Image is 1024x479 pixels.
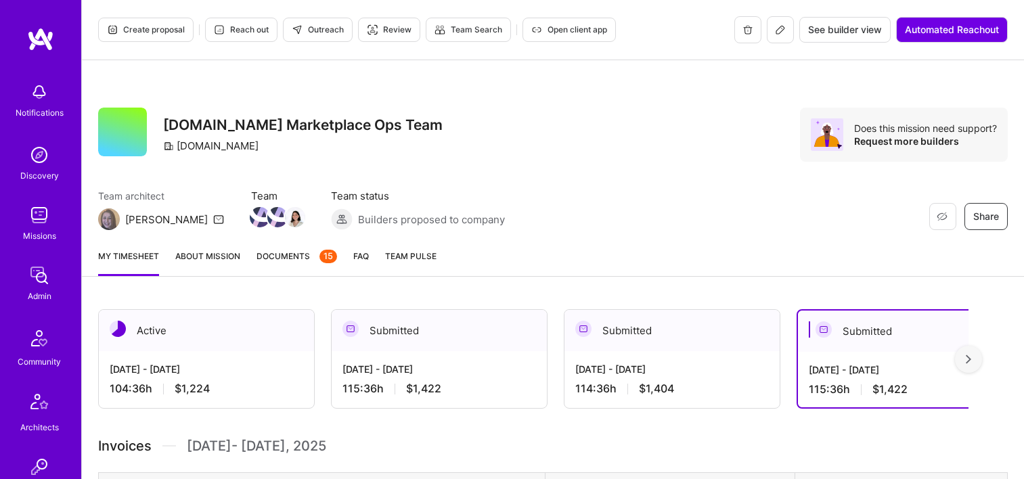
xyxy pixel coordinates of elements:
[23,322,55,355] img: Community
[367,24,378,35] i: icon Targeter
[98,436,152,456] span: Invoices
[342,382,536,396] div: 115:36 h
[798,311,1012,352] div: Submitted
[799,17,891,43] button: See builder view
[435,24,502,36] span: Team Search
[28,289,51,303] div: Admin
[353,249,369,276] a: FAQ
[187,436,326,456] span: [DATE] - [DATE] , 2025
[20,420,59,434] div: Architects
[98,249,159,276] a: My timesheet
[205,18,277,42] button: Reach out
[163,139,259,153] div: [DOMAIN_NAME]
[110,382,303,396] div: 104:36 h
[575,382,769,396] div: 114:36 h
[26,141,53,168] img: discovery
[811,118,843,151] img: Avatar
[175,249,240,276] a: About Mission
[110,362,303,376] div: [DATE] - [DATE]
[283,18,353,42] button: Outreach
[214,24,269,36] span: Reach out
[107,24,185,36] span: Create proposal
[163,141,174,152] i: icon CompanyGray
[564,310,780,351] div: Submitted
[973,210,999,223] span: Share
[937,211,948,222] i: icon EyeClosed
[285,207,305,227] img: Team Member Avatar
[966,355,971,364] img: right
[639,382,674,396] span: $1,404
[250,207,270,227] img: Team Member Avatar
[809,382,1001,396] div: 115:36 h
[175,382,210,396] span: $1,224
[358,212,505,227] span: Builders proposed to company
[18,355,61,369] div: Community
[257,249,337,276] a: Documents15
[286,206,304,229] a: Team Member Avatar
[107,24,118,35] i: icon Proposal
[808,23,882,37] span: See builder view
[98,189,224,203] span: Team architect
[905,23,999,37] span: Automated Reachout
[575,321,592,337] img: Submitted
[251,189,304,203] span: Team
[385,249,437,276] a: Team Pulse
[98,208,120,230] img: Team Architect
[163,116,443,133] h3: [DOMAIN_NAME] Marketplace Ops Team
[854,122,997,135] div: Does this mission need support?
[213,214,224,225] i: icon Mail
[23,388,55,420] img: Architects
[896,17,1008,43] button: Automated Reachout
[26,202,53,229] img: teamwork
[257,249,337,263] span: Documents
[319,250,337,263] div: 15
[522,18,616,42] button: Open client app
[125,212,208,227] div: [PERSON_NAME]
[99,310,314,351] div: Active
[872,382,908,396] span: $1,422
[964,203,1008,230] button: Share
[20,168,59,183] div: Discovery
[816,321,832,338] img: Submitted
[23,229,56,243] div: Missions
[269,206,286,229] a: Team Member Avatar
[854,135,997,147] div: Request more builders
[342,362,536,376] div: [DATE] - [DATE]
[531,24,607,36] span: Open client app
[332,310,547,351] div: Submitted
[26,78,53,106] img: bell
[267,207,288,227] img: Team Member Avatar
[358,18,420,42] button: Review
[292,24,344,36] span: Outreach
[26,262,53,289] img: admin teamwork
[27,27,54,51] img: logo
[251,206,269,229] a: Team Member Avatar
[406,382,441,396] span: $1,422
[367,24,411,36] span: Review
[575,362,769,376] div: [DATE] - [DATE]
[162,436,176,456] img: Divider
[342,321,359,337] img: Submitted
[110,321,126,337] img: Active
[809,363,1001,377] div: [DATE] - [DATE]
[385,251,437,261] span: Team Pulse
[98,18,194,42] button: Create proposal
[16,106,64,120] div: Notifications
[331,208,353,230] img: Builders proposed to company
[426,18,511,42] button: Team Search
[331,189,505,203] span: Team status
